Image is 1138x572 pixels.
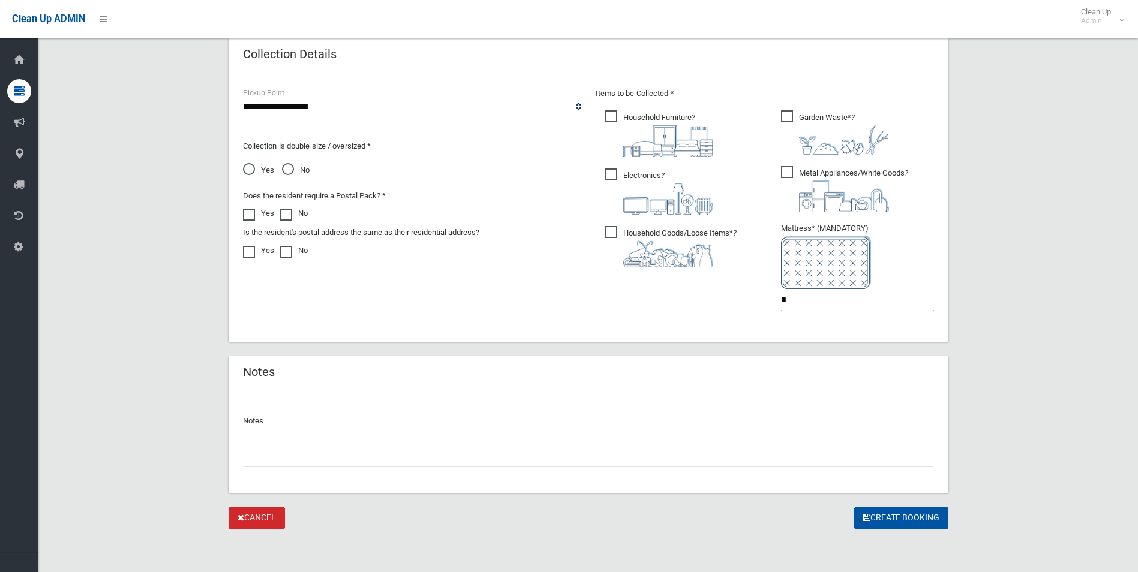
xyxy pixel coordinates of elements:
[229,43,351,66] header: Collection Details
[623,240,713,267] img: b13cc3517677393f34c0a387616ef184.png
[280,206,308,221] label: No
[781,236,871,289] img: e7408bece873d2c1783593a074e5cb2f.png
[605,110,713,157] span: Household Furniture
[282,163,310,177] span: No
[623,228,737,267] i: ?
[1081,16,1111,25] small: Admin
[605,226,737,267] span: Household Goods/Loose Items*
[243,225,479,240] label: Is the resident's postal address the same as their residential address?
[799,125,889,155] img: 4fd8a5c772b2c999c83690221e5242e0.png
[1075,7,1123,25] span: Clean Up
[781,224,934,289] span: Mattress* (MANDATORY)
[243,189,386,203] label: Does the resident require a Postal Pack? *
[243,139,581,153] p: Collection is double size / oversized *
[596,86,934,101] p: Items to be Collected *
[781,166,908,212] span: Metal Appliances/White Goods
[229,507,285,529] a: Cancel
[781,110,889,155] span: Garden Waste*
[243,243,274,258] label: Yes
[799,113,889,155] i: ?
[12,13,85,25] span: Clean Up ADMIN
[623,183,713,215] img: 394712a680b73dbc3d2a6a3a7ffe5a07.png
[605,168,713,215] span: Electronics
[623,171,713,215] i: ?
[243,163,274,177] span: Yes
[243,206,274,221] label: Yes
[623,113,713,157] i: ?
[799,168,908,212] i: ?
[280,243,308,258] label: No
[854,507,948,529] button: Create Booking
[243,414,934,428] p: Notes
[799,180,889,212] img: 36c1b0289cb1767239cdd3de9e694f19.png
[229,360,289,384] header: Notes
[623,125,713,157] img: aa9efdbe659d29b613fca23ba79d85cb.png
